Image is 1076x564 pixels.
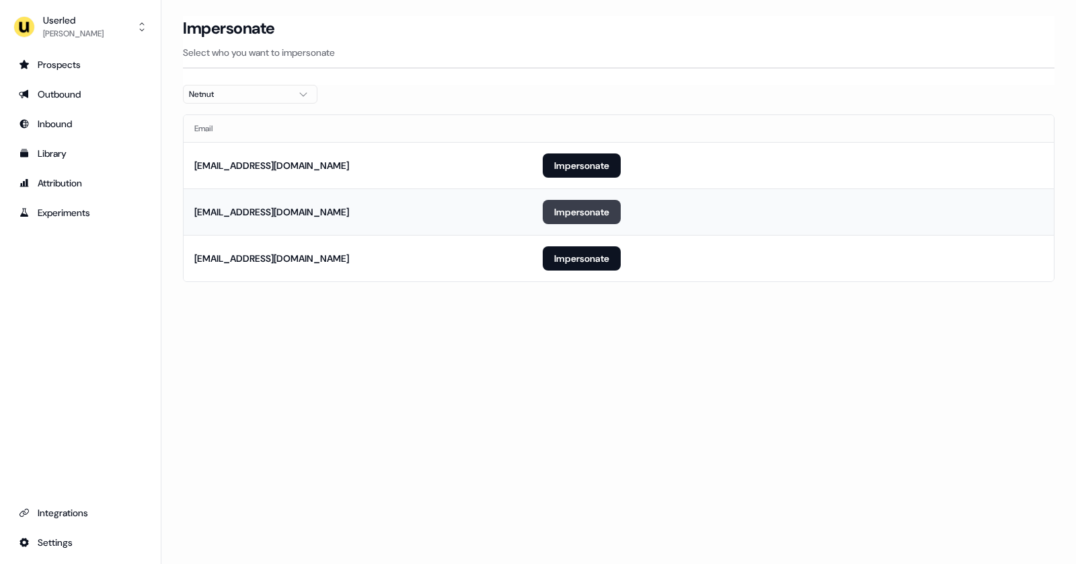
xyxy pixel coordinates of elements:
[543,153,621,178] button: Impersonate
[19,506,142,520] div: Integrations
[19,536,142,549] div: Settings
[11,83,150,105] a: Go to outbound experience
[43,13,104,27] div: Userled
[19,117,142,131] div: Inbound
[43,27,104,40] div: [PERSON_NAME]
[11,113,150,135] a: Go to Inbound
[11,502,150,524] a: Go to integrations
[19,206,142,219] div: Experiments
[19,87,142,101] div: Outbound
[11,532,150,553] a: Go to integrations
[183,85,317,104] button: Netnut
[11,54,150,75] a: Go to prospects
[194,159,349,172] div: [EMAIL_ADDRESS][DOMAIN_NAME]
[194,205,349,219] div: [EMAIL_ADDRESS][DOMAIN_NAME]
[184,115,532,142] th: Email
[19,58,142,71] div: Prospects
[183,18,275,38] h3: Impersonate
[19,176,142,190] div: Attribution
[19,147,142,160] div: Library
[183,46,1054,59] p: Select who you want to impersonate
[11,172,150,194] a: Go to attribution
[194,252,349,265] div: [EMAIL_ADDRESS][DOMAIN_NAME]
[11,143,150,164] a: Go to templates
[11,11,150,43] button: Userled[PERSON_NAME]
[543,200,621,224] button: Impersonate
[189,87,290,101] div: Netnut
[543,246,621,271] button: Impersonate
[11,202,150,223] a: Go to experiments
